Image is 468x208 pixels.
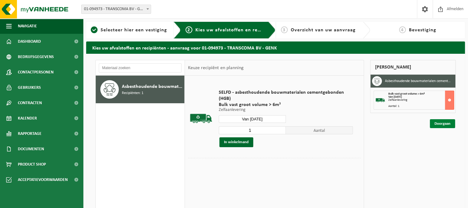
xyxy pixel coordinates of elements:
[388,105,454,108] div: Aantal: 1
[185,60,246,76] div: Keuze recipiënt en planning
[385,76,451,86] h3: Asbesthoudende bouwmaterialen cementgebonden (hechtgebonden)
[219,115,286,123] input: Selecteer datum
[96,76,185,103] button: Asbesthoudende bouwmaterialen cementgebonden (hechtgebonden) Recipiënten: 1
[81,5,151,14] span: 01-094973 - TRANSCOMA BV - GENK
[18,18,37,34] span: Navigatie
[18,126,42,141] span: Rapportage
[219,137,253,147] button: In winkelmand
[409,28,436,33] span: Bevestiging
[18,141,44,157] span: Documenten
[91,26,98,33] span: 1
[370,60,456,75] div: [PERSON_NAME]
[186,26,192,33] span: 2
[18,49,54,65] span: Bedrijfsgegevens
[82,5,151,14] span: 01-094973 - TRANSCOMA BV - GENK
[89,26,169,34] a: 1Selecteer hier een vestiging
[18,34,41,49] span: Dashboard
[18,172,68,187] span: Acceptatievoorwaarden
[388,99,454,102] div: Zelfaanlevering
[18,80,41,95] span: Gebruikers
[18,111,37,126] span: Kalender
[219,102,353,108] span: Bulk vast groot volume > 6m³
[122,90,143,96] span: Recipiënten: 1
[219,108,353,112] p: Zelfaanlevering
[286,126,353,134] span: Aantal
[219,89,353,102] span: SELFD - asbesthoudende bouwmaterialen cementgebonden (HGB)
[388,92,425,96] span: Bulk vast groot volume > 6m³
[291,28,356,33] span: Overzicht van uw aanvraag
[399,26,406,33] span: 4
[101,28,167,33] span: Selecteer hier een vestiging
[430,119,455,128] a: Doorgaan
[195,28,280,33] span: Kies uw afvalstoffen en recipiënten
[99,63,182,73] input: Materiaal zoeken
[18,95,42,111] span: Contracten
[281,26,288,33] span: 3
[18,65,54,80] span: Contactpersonen
[18,157,46,172] span: Product Shop
[388,95,402,99] strong: Van [DATE]
[86,41,465,53] h2: Kies uw afvalstoffen en recipiënten - aanvraag voor 01-094973 - TRANSCOMA BV - GENK
[122,83,183,90] span: Asbesthoudende bouwmaterialen cementgebonden (hechtgebonden)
